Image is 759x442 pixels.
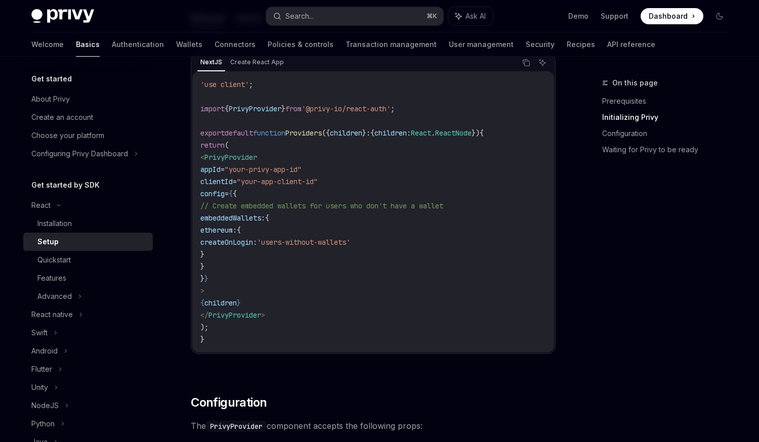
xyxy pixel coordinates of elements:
[225,128,253,138] span: default
[253,128,285,138] span: function
[23,251,153,269] a: Quickstart
[31,129,104,142] div: Choose your platform
[649,11,688,21] span: Dashboard
[261,311,265,320] span: >
[112,32,164,57] a: Authentication
[200,286,204,295] span: >
[31,381,48,393] div: Unity
[31,327,48,339] div: Swift
[200,238,257,247] span: createOnLogin:
[31,179,100,191] h5: Get started by SDK
[197,56,225,68] div: NextJS
[200,323,208,332] span: );
[204,153,257,162] span: PrivyProvider
[176,32,202,57] a: Wallets
[23,233,153,251] a: Setup
[37,290,72,302] div: Advanced
[23,269,153,287] a: Features
[435,128,472,138] span: ReactNode
[602,125,736,142] a: Configuration
[257,238,350,247] span: 'users-without-wallets'
[23,90,153,108] a: About Privy
[215,32,256,57] a: Connectors
[520,56,533,69] button: Copy the contents from the code block
[568,11,588,21] a: Demo
[200,165,221,174] span: appId
[200,226,237,235] span: ethereum:
[536,56,549,69] button: Ask AI
[346,32,437,57] a: Transaction management
[268,32,333,57] a: Policies & controls
[31,363,52,375] div: Flutter
[221,165,225,174] span: =
[200,250,204,259] span: }
[31,345,58,357] div: Android
[200,274,204,283] span: }
[233,189,237,198] span: {
[200,213,265,223] span: embeddedWallets:
[37,272,66,284] div: Features
[302,104,391,113] span: '@privy-io/react-auth'
[76,32,100,57] a: Basics
[23,214,153,233] a: Installation
[204,298,237,307] span: children
[31,9,94,23] img: dark logo
[641,8,703,24] a: Dashboard
[200,262,204,271] span: }
[249,80,253,89] span: ;
[526,32,555,57] a: Security
[431,128,435,138] span: .
[191,419,556,433] span: The component accepts the following props:
[37,217,72,230] div: Installation
[37,236,59,248] div: Setup
[602,93,736,109] a: Prerequisites
[366,128,370,138] span: :
[229,104,281,113] span: PrivyProvider
[411,128,431,138] span: React
[237,226,241,235] span: {
[37,254,71,266] div: Quickstart
[285,10,314,22] div: Search...
[330,128,362,138] span: children
[265,213,269,223] span: {
[370,128,374,138] span: {
[480,128,484,138] span: {
[602,109,736,125] a: Initializing Privy
[427,12,437,20] span: ⌘ K
[31,32,64,57] a: Welcome
[225,104,229,113] span: {
[206,421,267,432] code: PrivyProvider
[200,141,225,150] span: return
[31,308,73,321] div: React native
[466,11,486,21] span: Ask AI
[322,128,330,138] span: ({
[567,32,595,57] a: Recipes
[31,400,59,412] div: NodeJS
[225,189,229,198] span: =
[362,128,366,138] span: }
[237,298,241,307] span: }
[208,311,261,320] span: PrivyProvider
[31,73,72,85] h5: Get started
[285,128,322,138] span: Providers
[225,165,302,174] span: "your-privy-app-id"
[448,7,493,25] button: Ask AI
[31,418,55,430] div: Python
[607,32,655,57] a: API reference
[449,32,514,57] a: User management
[472,128,480,138] span: })
[200,177,233,186] span: clientId
[200,80,249,89] span: 'use client'
[711,8,728,24] button: Toggle dark mode
[23,126,153,145] a: Choose your platform
[612,77,658,89] span: On this page
[200,153,204,162] span: <
[31,199,51,211] div: React
[233,177,237,186] span: =
[200,201,443,210] span: // Create embedded wallets for users who don't have a wallet
[200,104,225,113] span: import
[200,311,208,320] span: </
[200,189,225,198] span: config
[391,104,395,113] span: ;
[31,111,93,123] div: Create an account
